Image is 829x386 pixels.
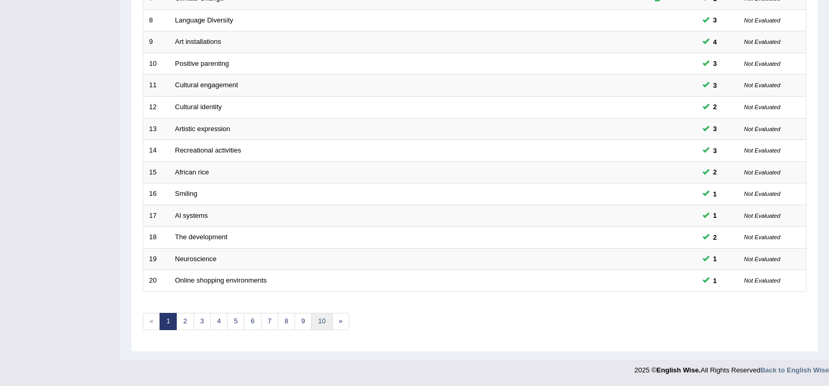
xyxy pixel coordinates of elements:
a: Positive parenting [175,60,229,67]
a: Recreational activities [175,146,241,154]
span: You can still take this question [709,58,721,69]
small: Not Evaluated [744,17,780,24]
td: 10 [143,53,169,75]
td: 20 [143,270,169,292]
a: Language Diversity [175,16,233,24]
td: 15 [143,161,169,183]
td: 8 [143,9,169,31]
a: Artistic expression [175,125,230,133]
td: 16 [143,183,169,205]
td: 12 [143,96,169,118]
a: 1 [160,313,177,330]
a: Smiling [175,190,198,197]
span: You can still take this question [709,189,721,200]
span: You can still take this question [709,253,721,264]
a: African rice [175,168,209,176]
strong: English Wise. [656,366,700,374]
td: 14 [143,140,169,162]
span: You can still take this question [709,167,721,178]
a: 5 [227,313,244,330]
a: 3 [194,313,211,330]
span: You can still take this question [709,145,721,156]
a: Neuroscience [175,255,217,263]
small: Not Evaluated [744,39,780,45]
small: Not Evaluated [744,234,780,240]
a: 6 [244,313,261,330]
a: 7 [261,313,278,330]
a: 9 [294,313,312,330]
small: Not Evaluated [744,213,780,219]
td: 19 [143,248,169,270]
a: 8 [278,313,295,330]
small: Not Evaluated [744,104,780,110]
a: 10 [311,313,332,330]
span: You can still take this question [709,80,721,91]
small: Not Evaluated [744,169,780,176]
span: You can still take this question [709,101,721,112]
a: Online shopping environments [175,276,267,284]
td: 18 [143,227,169,249]
small: Not Evaluated [744,147,780,154]
small: Not Evaluated [744,191,780,197]
a: » [332,313,349,330]
div: 2025 © All Rights Reserved [634,360,829,375]
td: 13 [143,118,169,140]
span: You can still take this question [709,123,721,134]
small: Not Evaluated [744,256,780,262]
small: Not Evaluated [744,126,780,132]
td: 17 [143,205,169,227]
a: The development [175,233,228,241]
span: You can still take this question [709,232,721,243]
small: Not Evaluated [744,277,780,284]
span: You can still take this question [709,15,721,26]
td: 11 [143,75,169,97]
a: 2 [176,313,194,330]
span: You can still take this question [709,210,721,221]
small: Not Evaluated [744,61,780,67]
a: Cultural engagement [175,81,239,89]
a: Cultural identity [175,103,222,111]
span: You can still take this question [709,275,721,286]
a: Art installations [175,38,221,45]
a: 4 [210,313,228,330]
td: 9 [143,31,169,53]
span: « [143,313,160,330]
span: You can still take this question [709,37,721,48]
a: Back to English Wise [760,366,829,374]
a: Al systems [175,212,208,219]
small: Not Evaluated [744,82,780,88]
